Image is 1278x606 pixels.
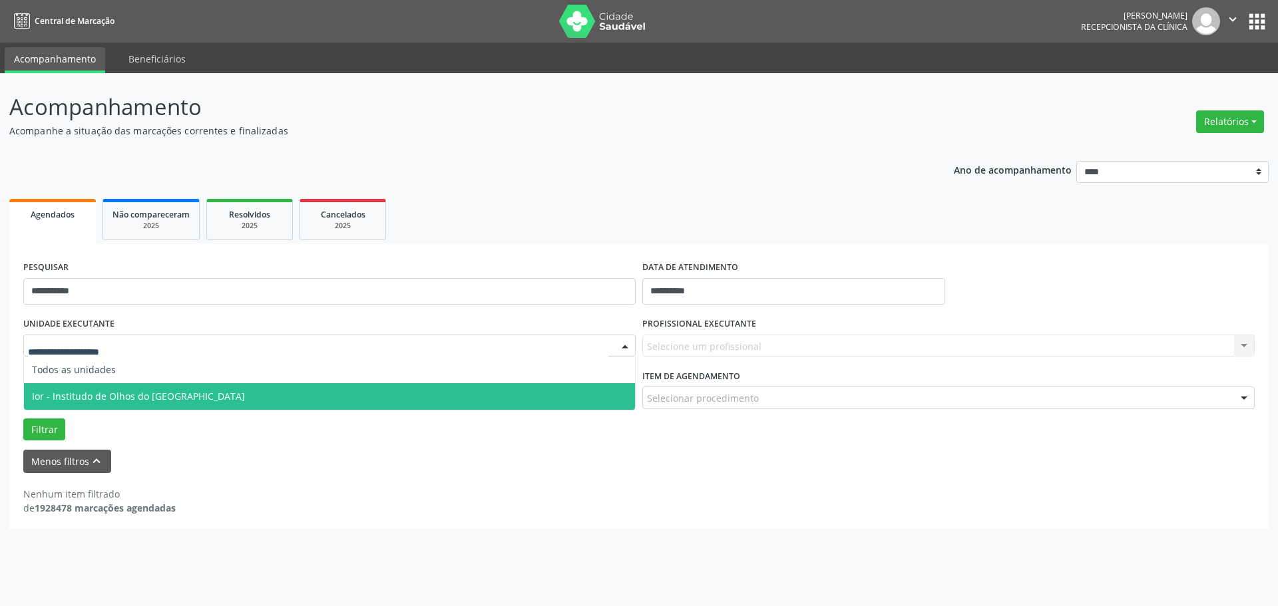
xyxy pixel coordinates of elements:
[32,363,116,376] span: Todos as unidades
[1220,7,1245,35] button: 
[1192,7,1220,35] img: img
[112,209,190,220] span: Não compareceram
[35,15,114,27] span: Central de Marcação
[1225,12,1240,27] i: 
[9,124,891,138] p: Acompanhe a situação das marcações correntes e finalizadas
[23,418,65,441] button: Filtrar
[642,257,738,278] label: DATA DE ATENDIMENTO
[5,47,105,73] a: Acompanhamento
[642,366,740,386] label: Item de agendamento
[9,10,114,32] a: Central de Marcação
[23,487,176,501] div: Nenhum item filtrado
[642,314,756,335] label: PROFISSIONAL EXECUTANTE
[23,450,111,473] button: Menos filtroskeyboard_arrow_up
[1081,21,1187,33] span: Recepcionista da clínica
[1196,110,1264,133] button: Relatórios
[216,221,283,231] div: 2025
[9,90,891,124] p: Acompanhamento
[89,454,104,468] i: keyboard_arrow_up
[23,257,69,278] label: PESQUISAR
[954,161,1072,178] p: Ano de acompanhamento
[229,209,270,220] span: Resolvidos
[1081,10,1187,21] div: [PERSON_NAME]
[23,314,114,335] label: UNIDADE EXECUTANTE
[647,391,759,405] span: Selecionar procedimento
[32,390,245,402] span: Ior - Institudo de Olhos do [GEOGRAPHIC_DATA]
[31,209,75,220] span: Agendados
[310,221,376,231] div: 2025
[35,502,176,514] strong: 1928478 marcações agendadas
[119,47,195,71] a: Beneficiários
[112,221,190,231] div: 2025
[1245,10,1269,33] button: apps
[23,501,176,515] div: de
[321,209,365,220] span: Cancelados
